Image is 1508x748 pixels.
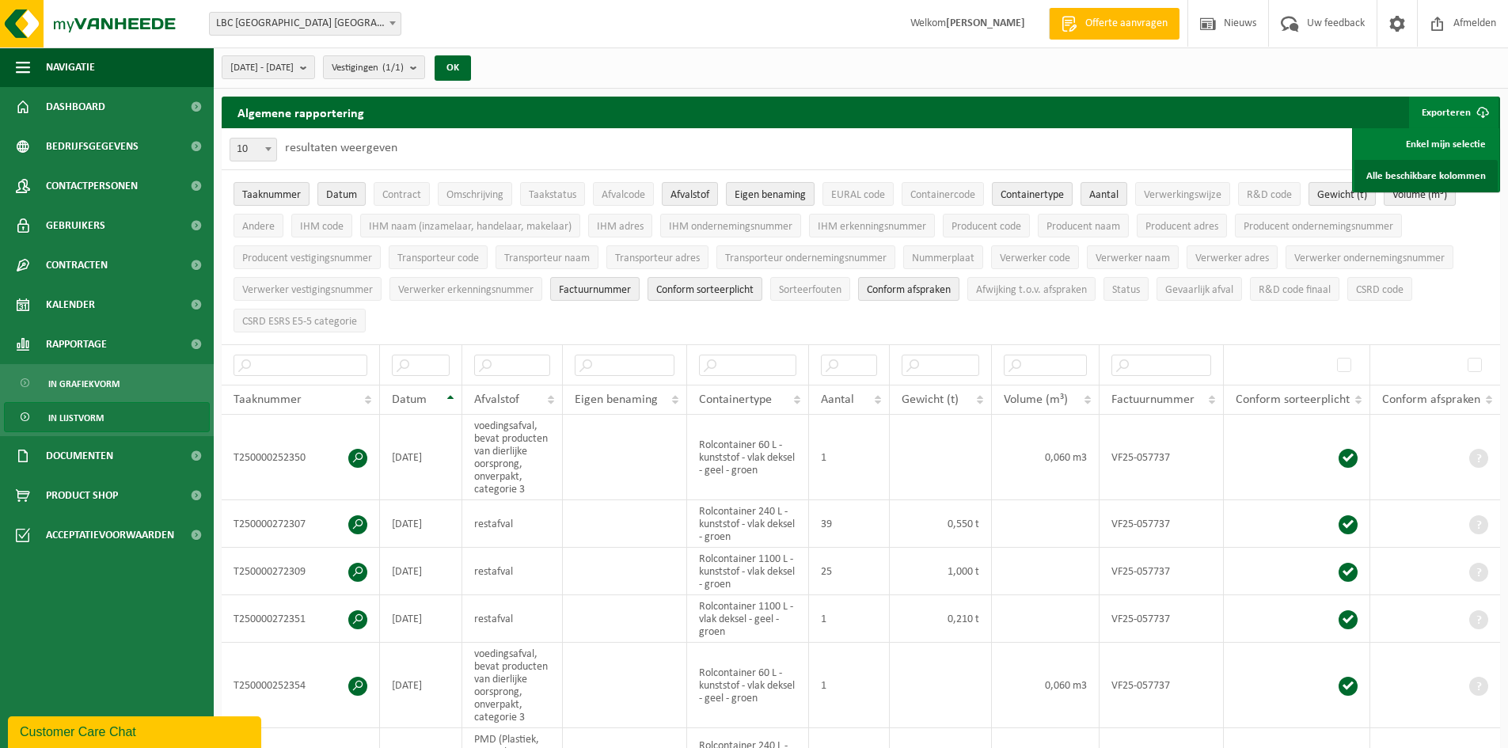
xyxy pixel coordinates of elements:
[809,214,935,237] button: IHM erkenningsnummerIHM erkenningsnummer: Activate to sort
[380,415,462,500] td: [DATE]
[1081,16,1172,32] span: Offerte aanvragen
[831,189,885,201] span: EURAL code
[976,284,1087,296] span: Afwijking t.o.v. afspraken
[317,182,366,206] button: DatumDatum: Activate to invert sorting
[222,500,380,548] td: T250000272307
[242,284,373,296] span: Verwerker vestigingsnummer
[1238,182,1301,206] button: R&D codeR&amp;D code: Activate to sort
[46,476,118,515] span: Product Shop
[1347,277,1412,301] button: CSRD codeCSRD code: Activate to sort
[438,182,512,206] button: OmschrijvingOmschrijving: Activate to sort
[496,245,598,269] button: Transporteur naamTransporteur naam: Activate to sort
[809,415,890,500] td: 1
[1089,189,1119,201] span: Aantal
[1165,284,1233,296] span: Gevaarlijk afval
[867,284,951,296] span: Conform afspraken
[1317,189,1367,201] span: Gewicht (t)
[8,713,264,748] iframe: chat widget
[597,221,644,233] span: IHM adres
[593,182,654,206] button: AfvalcodeAfvalcode: Activate to sort
[46,87,105,127] span: Dashboard
[1244,221,1393,233] span: Producent ondernemingsnummer
[991,245,1079,269] button: Verwerker codeVerwerker code: Activate to sort
[687,643,809,728] td: Rolcontainer 60 L - kunststof - vlak deksel - geel - groen
[520,182,585,206] button: TaakstatusTaakstatus: Activate to sort
[912,252,974,264] span: Nummerplaat
[230,138,277,161] span: 10
[725,252,887,264] span: Transporteur ondernemingsnummer
[550,277,640,301] button: FactuurnummerFactuurnummer: Activate to sort
[462,548,563,595] td: restafval
[332,56,404,80] span: Vestigingen
[669,221,792,233] span: IHM ondernemingsnummer
[398,284,534,296] span: Verwerker erkenningsnummer
[687,500,809,548] td: Rolcontainer 240 L - kunststof - vlak deksel - groen
[446,189,503,201] span: Omschrijving
[380,500,462,548] td: [DATE]
[382,189,421,201] span: Contract
[1356,284,1404,296] span: CSRD code
[46,47,95,87] span: Navigatie
[687,595,809,643] td: Rolcontainer 1100 L - vlak deksel - geel - groen
[662,182,718,206] button: AfvalstofAfvalstof: Activate to sort
[588,214,652,237] button: IHM adresIHM adres: Activate to sort
[1187,245,1278,269] button: Verwerker adresVerwerker adres: Activate to sort
[910,189,975,201] span: Containercode
[1354,160,1498,192] a: Alle beschikbare kolommen
[46,285,95,325] span: Kalender
[4,402,210,432] a: In lijstvorm
[687,415,809,500] td: Rolcontainer 60 L - kunststof - vlak deksel - geel - groen
[1145,221,1218,233] span: Producent adres
[1157,277,1242,301] button: Gevaarlijk afval : Activate to sort
[770,277,850,301] button: SorteerfoutenSorteerfouten: Activate to sort
[822,182,894,206] button: EURAL codeEURAL code: Activate to sort
[380,548,462,595] td: [DATE]
[1100,415,1224,500] td: VF25-057737
[242,221,275,233] span: Andere
[234,182,310,206] button: TaaknummerTaaknummer: Activate to sort
[48,403,104,433] span: In lijstvorm
[735,189,806,201] span: Eigen benaming
[1259,284,1331,296] span: R&D code finaal
[943,214,1030,237] button: Producent codeProducent code: Activate to sort
[1001,189,1064,201] span: Containertype
[992,415,1100,500] td: 0,060 m3
[779,284,841,296] span: Sorteerfouten
[222,55,315,79] button: [DATE] - [DATE]
[1046,221,1120,233] span: Producent naam
[46,127,139,166] span: Bedrijfsgegevens
[902,182,984,206] button: ContainercodeContainercode: Activate to sort
[210,13,401,35] span: LBC ANTWERPEN NV - ANTWERPEN
[1247,189,1292,201] span: R&D code
[992,182,1073,206] button: ContainertypeContainertype: Activate to sort
[462,595,563,643] td: restafval
[242,189,301,201] span: Taaknummer
[890,500,991,548] td: 0,550 t
[660,214,801,237] button: IHM ondernemingsnummerIHM ondernemingsnummer: Activate to sort
[374,182,430,206] button: ContractContract: Activate to sort
[1096,252,1170,264] span: Verwerker naam
[1236,393,1350,406] span: Conform sorteerplicht
[1081,182,1127,206] button: AantalAantal: Activate to sort
[392,393,427,406] span: Datum
[234,309,366,332] button: CSRD ESRS E5-5 categorieCSRD ESRS E5-5 categorie: Activate to sort
[1250,277,1339,301] button: R&D code finaalR&amp;D code finaal: Activate to sort
[1286,245,1453,269] button: Verwerker ondernemingsnummerVerwerker ondernemingsnummer: Activate to sort
[1144,189,1221,201] span: Verwerkingswijze
[1100,500,1224,548] td: VF25-057737
[382,63,404,73] count: (1/1)
[474,393,519,406] span: Afvalstof
[615,252,700,264] span: Transporteur adres
[967,277,1096,301] button: Afwijking t.o.v. afsprakenAfwijking t.o.v. afspraken: Activate to sort
[4,368,210,398] a: In grafiekvorm
[858,277,959,301] button: Conform afspraken : Activate to sort
[1309,182,1376,206] button: Gewicht (t)Gewicht (t): Activate to sort
[1103,277,1149,301] button: StatusStatus: Activate to sort
[285,142,397,154] label: resultaten weergeven
[1409,97,1499,128] button: Exporteren
[1000,252,1070,264] span: Verwerker code
[360,214,580,237] button: IHM naam (inzamelaar, handelaar, makelaar)IHM naam (inzamelaar, handelaar, makelaar): Activate to...
[48,369,120,399] span: In grafiekvorm
[504,252,590,264] span: Transporteur naam
[1112,284,1140,296] span: Status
